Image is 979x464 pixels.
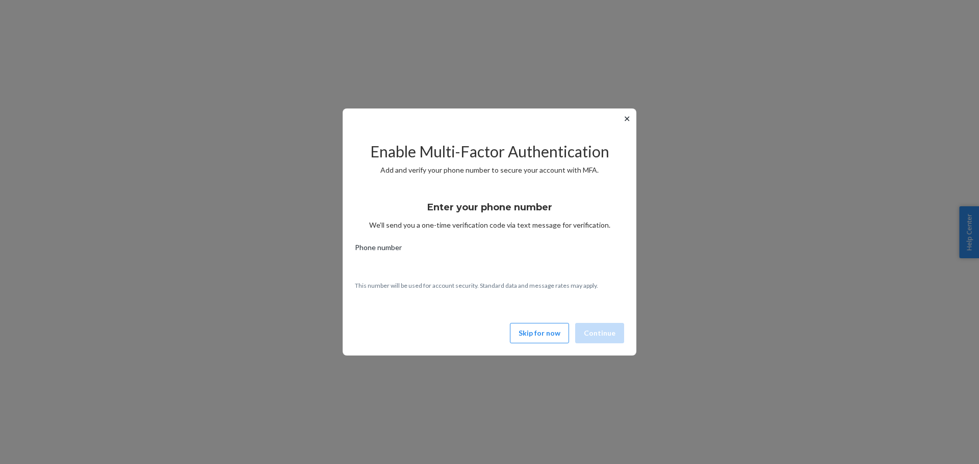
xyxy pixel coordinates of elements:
[622,113,632,125] button: ✕
[355,193,624,230] div: We’ll send you a one-time verification code via text message for verification.
[355,143,624,160] h2: Enable Multi-Factor Authentication
[427,201,552,214] h3: Enter your phone number
[575,323,624,343] button: Continue
[355,281,624,290] p: This number will be used for account security. Standard data and message rates may apply.
[355,165,624,175] p: Add and verify your phone number to secure your account with MFA.
[355,242,402,257] span: Phone number
[510,323,569,343] button: Skip for now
